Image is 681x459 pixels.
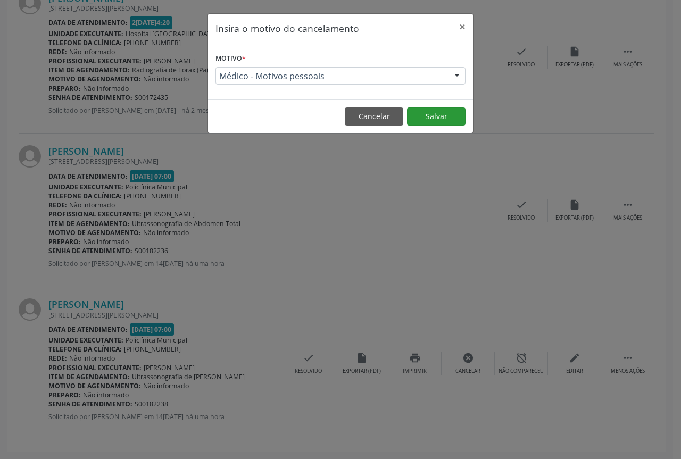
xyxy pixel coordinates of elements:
[407,107,466,126] button: Salvar
[345,107,403,126] button: Cancelar
[215,51,246,67] label: Motivo
[219,71,444,81] span: Médico - Motivos pessoais
[215,21,359,35] h5: Insira o motivo do cancelamento
[452,14,473,40] button: Close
